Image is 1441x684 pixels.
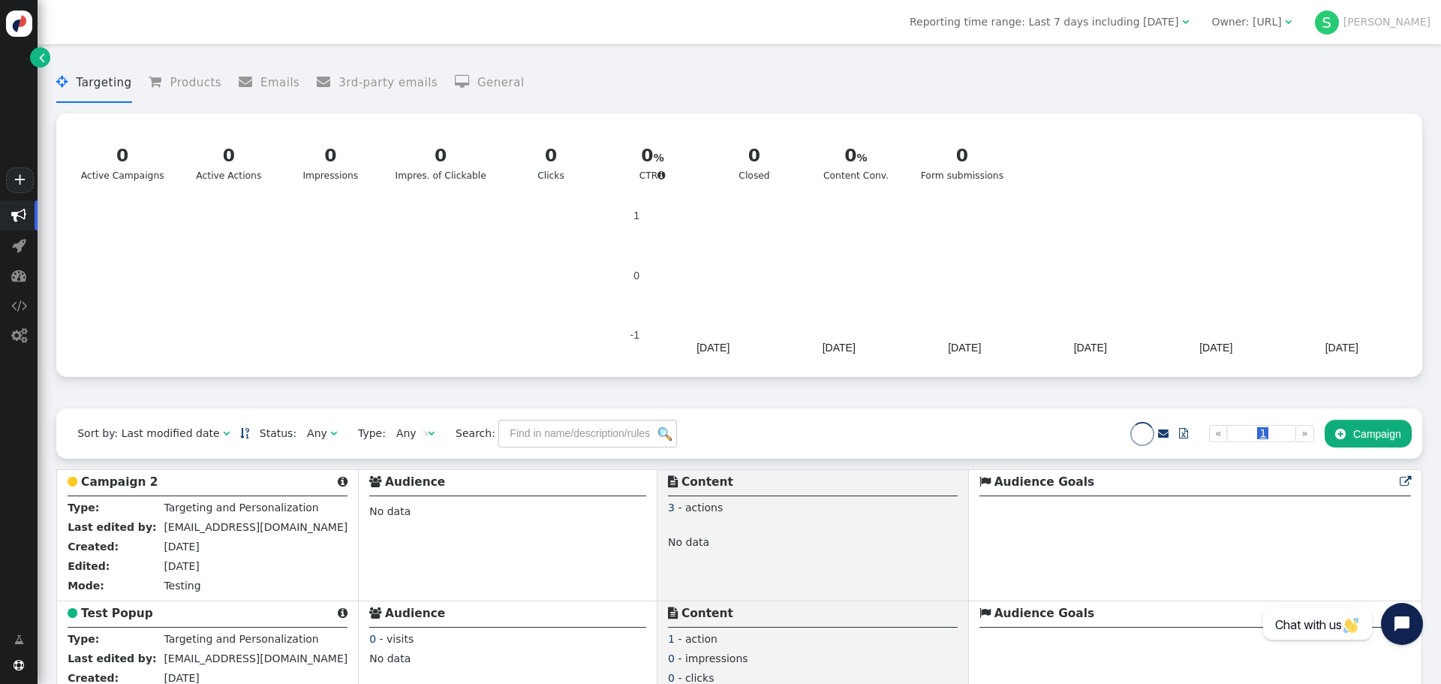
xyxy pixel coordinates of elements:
span:  [455,75,477,89]
span:  [149,75,170,89]
b: Audience Goals [994,475,1095,489]
span: 1 [668,633,675,645]
div: Active Campaigns [81,143,164,183]
span: Reporting time range: Last 7 days including [DATE] [910,16,1178,28]
div: 0 [192,143,266,169]
span:  [657,170,666,180]
span: [DATE] [164,541,199,553]
li: Products [149,63,221,103]
span: [EMAIL_ADDRESS][DOMAIN_NAME] [164,521,347,533]
span:  [317,75,338,89]
span:  [68,607,77,619]
span: - impressions [678,652,748,664]
div: 0 [615,143,690,169]
span: Targeting and Personalization [164,502,318,514]
text: [DATE] [823,342,856,354]
span:  [1400,476,1411,487]
span:  [369,476,381,487]
span: No data [369,505,411,517]
div: Owner: [URL] [1211,14,1281,30]
li: Emails [239,63,300,103]
svg: A chart. [605,212,1405,362]
a:  [1158,427,1169,439]
div: Active Actions [192,143,266,183]
text: -1 [630,329,639,341]
span:  [14,632,24,648]
a: 0Clicks [504,134,597,192]
b: Content [681,475,733,489]
a: « [1209,425,1228,442]
div: 0 [81,143,164,169]
span: 1 [1257,427,1268,439]
div: 0 [819,143,893,169]
div: Any [396,426,417,441]
img: logo-icon.svg [6,11,32,37]
span: - clicks [678,672,714,684]
span:  [668,476,678,487]
div: Content Conv. [819,143,893,183]
b: Type: [68,502,99,514]
span:  [428,428,435,438]
text: 1 [633,209,639,221]
text: [DATE] [948,342,981,354]
span:  [1285,17,1292,27]
span:  [223,428,230,438]
div: Any [307,426,327,441]
b: Last edited by: [68,652,156,664]
span: 0 [668,672,675,684]
img: icon_search.png [658,427,672,441]
span: Status: [249,426,296,441]
a:  [30,47,50,68]
div: 0 [293,143,368,169]
span:  [11,298,27,313]
b: Created: [68,672,119,684]
a: 0CTR [606,134,699,192]
span:  [11,268,26,283]
span: - actions [678,502,723,514]
text: [DATE] [1074,342,1107,354]
li: Targeting [56,63,131,103]
span:  [338,476,347,487]
div: Form submissions [921,143,1003,183]
div: CTR [615,143,690,183]
div: 0 [921,143,1003,169]
a: 0Closed [708,134,800,192]
span:  [979,607,991,619]
a: 0Content Conv. [810,134,902,192]
b: Test Popup [81,607,153,620]
b: Campaign 2 [81,475,158,489]
b: Last edited by: [68,521,156,533]
span: - action [678,633,717,645]
a:  [1169,420,1199,447]
img: loading.gif [420,430,428,438]
span:  [56,75,76,89]
span:  [1182,17,1189,27]
span:  [14,660,24,670]
span: No data [668,536,709,552]
span: [DATE] [164,672,199,684]
span: - visits [380,633,414,645]
button: Campaign [1325,420,1412,447]
b: Type: [68,633,99,645]
b: Audience [385,475,445,489]
text: [DATE] [1199,342,1232,354]
div: Closed [717,143,792,183]
span: No data [369,652,411,664]
a: S[PERSON_NAME] [1315,16,1430,28]
span:  [11,328,27,343]
text: [DATE] [1325,342,1358,354]
span:  [369,607,381,619]
div: Impressions [293,143,368,183]
span:  [330,428,337,438]
span:  [1179,428,1188,438]
text: [DATE] [696,342,730,354]
b: Audience Goals [994,607,1095,620]
a: 0Active Campaigns [71,134,173,192]
div: Clicks [514,143,588,183]
a: + [6,167,33,193]
li: General [455,63,525,103]
span:  [68,476,77,487]
a: » [1295,425,1314,442]
span: Sorted in descending order [240,428,249,438]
